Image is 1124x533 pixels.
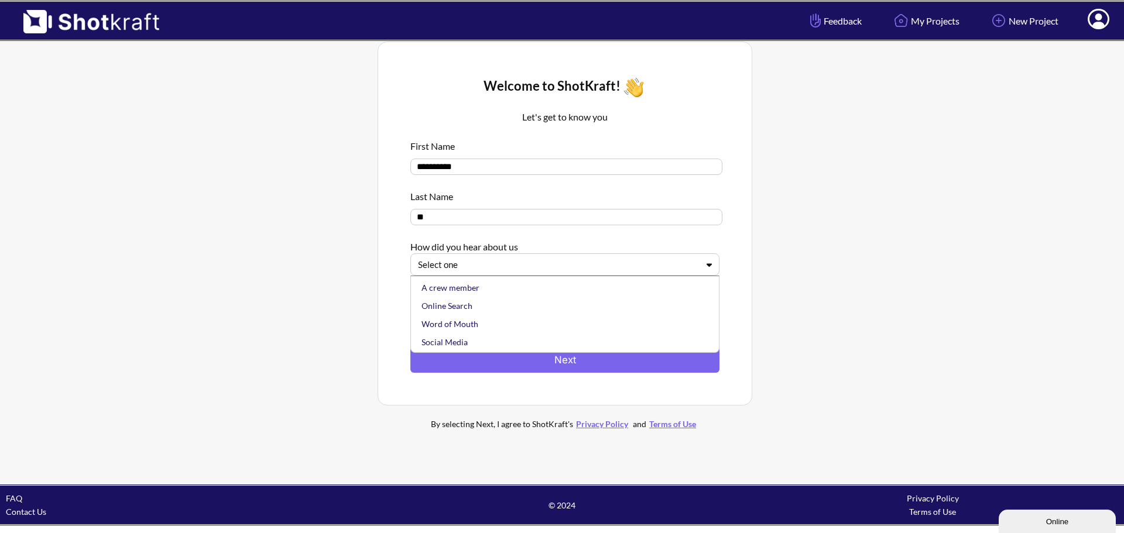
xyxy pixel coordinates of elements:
a: Contact Us [6,507,46,517]
div: Social Media [419,333,717,351]
div: Online Search [419,297,717,315]
div: Privacy Policy [748,491,1118,505]
span: Feedback [807,14,862,27]
div: Terms of Use [748,505,1118,518]
div: Word of Mouth [419,315,717,333]
img: Hand Icon [807,11,824,30]
button: Next [410,346,719,373]
div: A crew member [419,278,717,297]
a: Terms of Use [646,419,699,429]
img: Wave Icon [621,74,647,101]
a: FAQ [6,493,22,503]
img: Add Icon [989,11,1009,30]
div: First Name [410,133,719,153]
div: Last Name [410,184,719,203]
a: New Project [980,5,1067,36]
div: Welcome to ShotKraft! [410,74,719,101]
div: Other [419,351,717,369]
img: Home Icon [891,11,911,30]
div: By selecting Next, I agree to ShotKraft's and [407,417,723,431]
p: Let's get to know you [410,110,719,124]
a: Privacy Policy [573,419,631,429]
iframe: chat widget [999,507,1118,533]
span: © 2024 [376,498,747,512]
a: My Projects [882,5,968,36]
div: How did you hear about us [410,234,719,253]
